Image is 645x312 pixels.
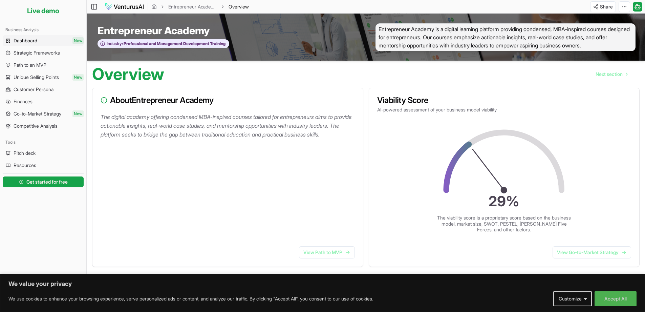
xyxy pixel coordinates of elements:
span: New [72,74,84,81]
div: Tools [3,137,84,148]
a: Strategic Frameworks [3,47,84,58]
span: Path to an MVP [14,62,46,68]
h3: Viability Score [377,96,631,104]
a: Resources [3,160,84,171]
span: Entrepreneur Academy is a digital learning platform providing condensed, MBA-inspired courses des... [375,23,636,51]
p: AI-powered assessment of your business model viability [377,106,631,113]
a: Finances [3,96,84,107]
span: Unique Selling Points [14,74,59,81]
nav: breadcrumb [151,3,249,10]
span: Customer Persona [14,86,53,93]
a: View Path to MVP [299,246,355,258]
span: Get started for free [26,179,68,185]
span: New [72,110,84,117]
a: Customer Persona [3,84,84,95]
text: 29 % [489,193,519,210]
button: Share [590,1,616,12]
span: New [72,37,84,44]
a: Pitch deck [3,148,84,159]
span: Strategic Frameworks [14,49,60,56]
span: Pitch deck [14,150,36,157]
a: Competitive Analysis [3,121,84,131]
span: Dashboard [14,37,37,44]
p: The digital academy offering condensed MBA-inspired courses tailored for entrepreneurs aims to pr... [101,112,358,139]
img: logo [105,3,144,11]
a: Go to next page [590,67,633,81]
button: Industry:Professional and Management Development Training [98,39,229,48]
a: Unique Selling PointsNew [3,72,84,83]
span: Entrepreneur Academy [98,24,210,37]
button: Get started for free [3,176,84,187]
a: DashboardNew [3,35,84,46]
span: Share [600,3,613,10]
span: Competitive Analysis [14,123,58,129]
a: Path to an MVP [3,60,84,70]
div: Business Analysis [3,24,84,35]
button: Accept All [595,291,637,306]
span: Resources [14,162,36,169]
h1: Overview [92,66,164,82]
a: Entrepreneur Academy [168,3,217,10]
span: Professional and Management Development Training [123,41,225,46]
a: Go-to-Market StrategyNew [3,108,84,119]
a: View Go-to-Market Strategy [553,246,631,258]
button: Customize [553,291,592,306]
span: Finances [14,98,33,105]
p: The viability score is a proprietary score based on the business model, market size, SWOT, PESTEL... [436,215,572,233]
a: Get started for free [3,175,84,189]
p: We value your privacy [8,280,637,288]
h3: About Entrepreneur Academy [101,96,355,104]
span: Go-to-Market Strategy [14,110,61,117]
nav: pagination [590,67,633,81]
span: Industry: [107,41,123,46]
span: Overview [229,3,249,10]
span: Next section [596,71,623,78]
p: We use cookies to enhance your browsing experience, serve personalized ads or content, and analyz... [8,295,373,303]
